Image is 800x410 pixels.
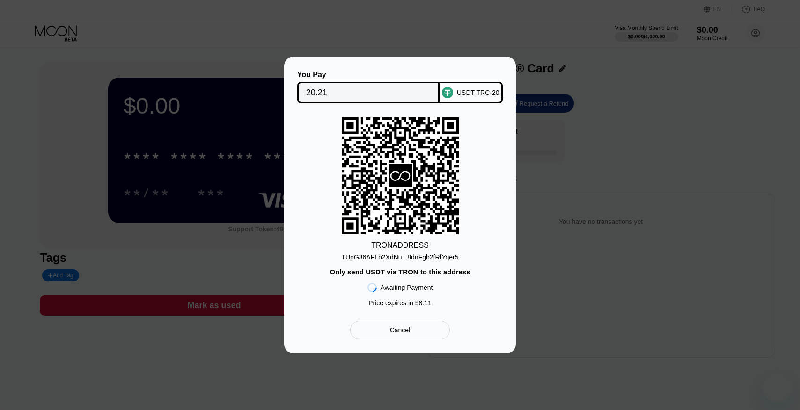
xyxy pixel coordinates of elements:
div: Only send USDT via TRON to this address [330,268,470,276]
span: 58 : 11 [415,299,432,307]
div: You Pay [297,71,440,79]
div: Price expires in [368,299,432,307]
div: TUpG36AFLb2XdNu...8dnFgb2fRfYqer5 [341,253,458,261]
div: You PayUSDT TRC-20 [298,71,502,103]
div: TUpG36AFLb2XdNu...8dnFgb2fRfYqer5 [341,250,458,261]
div: Cancel [390,326,411,334]
div: Awaiting Payment [381,284,433,291]
div: USDT TRC-20 [457,89,499,96]
iframe: Button to launch messaging window [763,373,793,403]
div: Cancel [350,321,450,339]
div: TRON ADDRESS [371,241,429,250]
